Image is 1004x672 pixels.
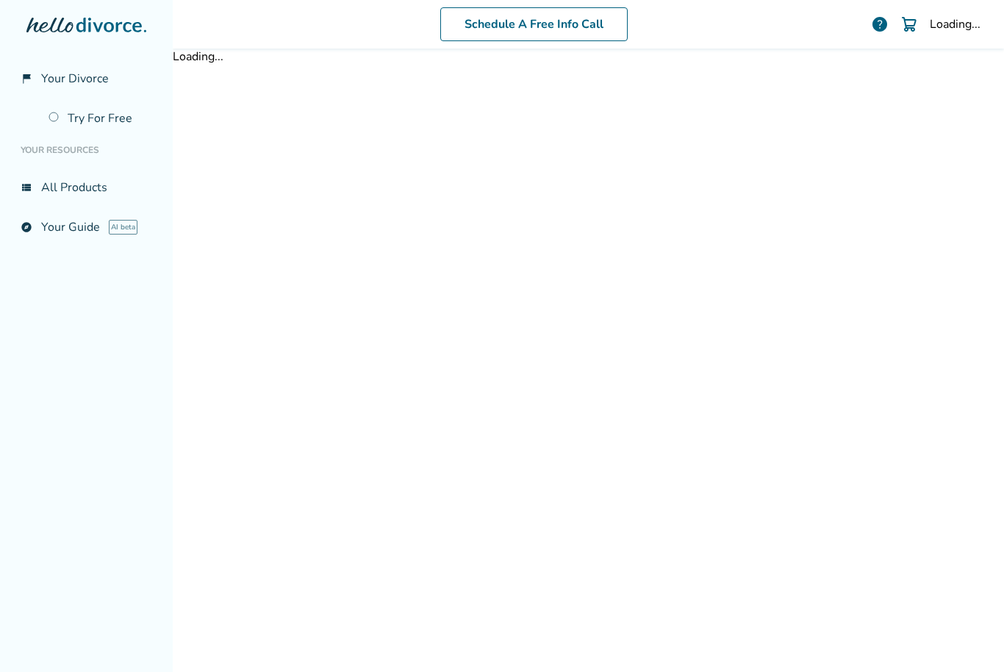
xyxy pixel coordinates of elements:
[12,62,161,96] a: flag_2Your Divorce
[21,73,32,85] span: flag_2
[21,221,32,233] span: explore
[930,16,980,32] div: Loading...
[900,15,918,33] img: Cart
[173,49,1004,65] div: Loading...
[109,220,137,235] span: AI beta
[440,7,628,41] a: Schedule A Free Info Call
[871,15,889,33] a: help
[21,182,32,193] span: view_list
[12,210,161,244] a: exploreYour GuideAI beta
[12,171,161,204] a: view_listAll Products
[40,101,161,135] a: Try For Free
[12,135,161,165] li: Your Resources
[41,71,109,87] span: Your Divorce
